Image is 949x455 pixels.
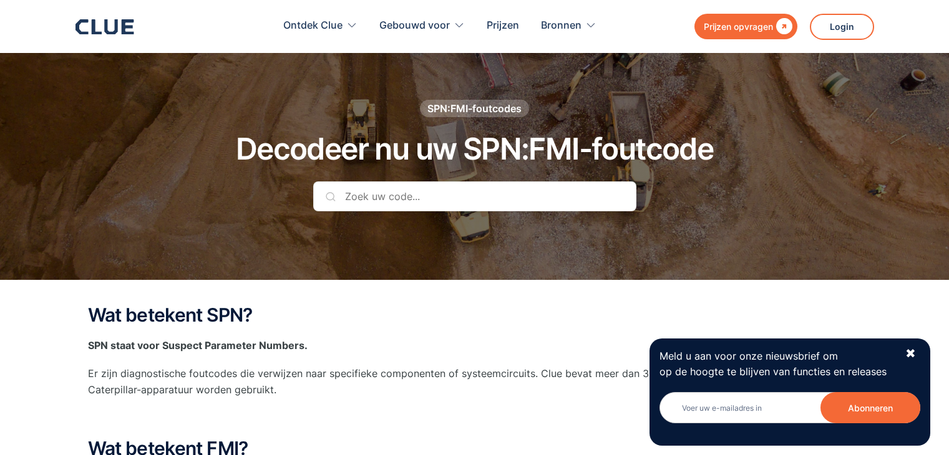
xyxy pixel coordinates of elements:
[776,18,792,34] font: 
[88,367,832,395] font: Er zijn diagnostische foutcodes die verwijzen naar specifieke componenten of systeemcircuits. Clu...
[694,14,797,39] a: Prijzen opvragen
[379,6,465,45] div: Gebouwd voor
[88,339,308,352] font: SPN staat voor Suspect Parameter Numbers.
[659,365,887,378] font: op de hoogte te blijven van functies en releases
[487,6,519,45] a: Prijzen
[88,304,253,326] font: Wat betekent SPN?
[487,19,519,31] font: Prijzen
[541,19,582,31] font: Bronnen
[283,6,358,45] div: Ontdek Clue
[659,392,920,423] input: Voer uw e-mailadres in
[830,21,854,32] font: Login
[236,130,713,167] font: Decodeer nu uw SPN:FMI-foutcode
[659,350,838,362] font: Meld u aan voor onze nieuwsbrief om
[659,392,920,436] form: Nieuwsbrief
[283,19,343,31] font: Ontdek Clue
[905,346,916,361] font: ✖
[810,14,874,40] a: Login
[704,21,773,32] font: Prijzen opvragen
[313,181,636,211] input: Zoek uw code...
[541,6,596,45] div: Bronnen
[820,392,920,423] input: Abonneren
[379,19,450,31] font: Gebouwd voor
[427,102,522,115] font: SPN:FMI-foutcodes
